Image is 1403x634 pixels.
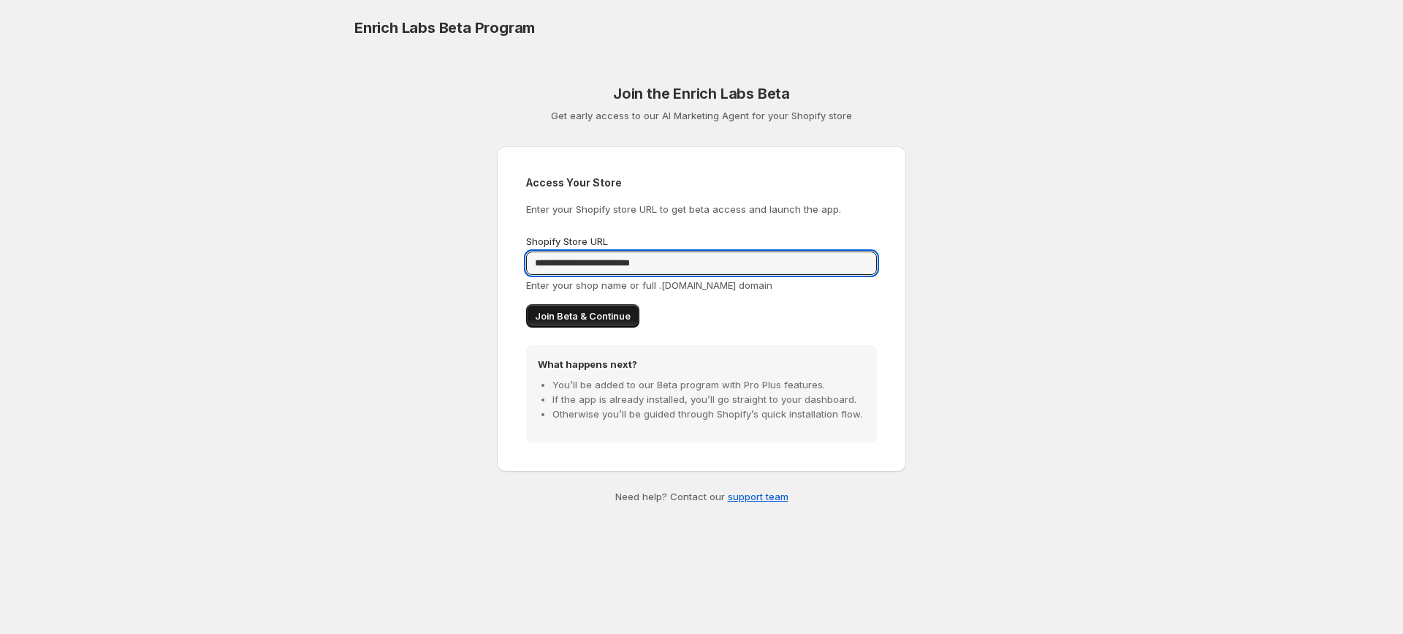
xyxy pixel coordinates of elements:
strong: What happens next? [538,358,637,370]
a: support team [728,491,788,502]
p: Need help? Contact our [497,489,906,504]
span: Enter your shop name or full .[DOMAIN_NAME] domain [526,279,772,291]
h2: Access Your Store [526,176,877,190]
button: Join Beta & Continue [526,304,639,328]
span: Enrich Labs Beta Program [354,19,535,37]
li: You’ll be added to our Beta program with Pro Plus features. [552,377,865,392]
span: Shopify Store URL [526,235,608,247]
h1: Join the Enrich Labs Beta [497,85,906,102]
p: Enter your Shopify store URL to get beta access and launch the app. [526,202,877,216]
span: Join Beta & Continue [535,309,631,323]
p: Get early access to our AI Marketing Agent for your Shopify store [497,108,906,123]
li: Otherwise you’ll be guided through Shopify’s quick installation flow. [552,407,865,421]
li: If the app is already installed, you’ll go straight to your dashboard. [552,392,865,407]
